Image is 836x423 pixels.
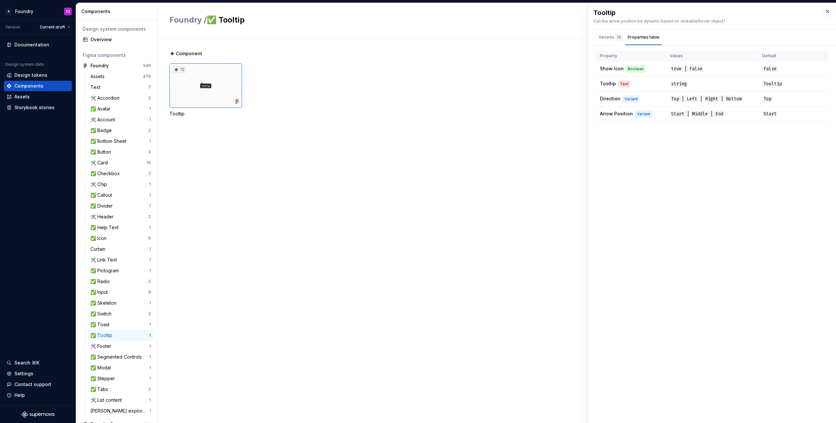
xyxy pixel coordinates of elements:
[596,51,666,61] th: Property
[90,224,121,231] div: ✅ Help Text
[666,51,758,61] th: Values
[88,265,153,276] a: ✅ Pictogram1
[88,71,153,82] a: Assets479
[15,8,33,15] div: Foundry
[90,397,124,403] div: 🛠️ List content
[149,398,151,403] div: 1
[149,268,151,273] div: 1
[147,160,151,165] div: 10
[40,25,65,30] span: Current draft
[14,381,51,388] div: Contact support
[149,365,151,370] div: 1
[600,96,620,101] span: Direction
[670,96,743,102] span: Top | Left | Right | Bottom
[88,287,153,297] a: ✅ Input8
[5,8,12,15] div: A
[4,379,72,390] button: Contact support
[148,387,151,392] div: 2
[670,111,725,117] span: Start | Middle | End
[14,93,30,100] div: Assets
[88,309,153,319] a: ✅ Switch2
[90,213,116,220] div: 🛠️ Header
[149,344,151,349] div: 1
[90,149,114,155] div: ✅ Button
[90,73,107,80] div: Assets
[148,171,151,176] div: 2
[88,276,153,287] a: ✅ Radio2
[149,376,151,381] div: 1
[148,279,151,284] div: 2
[90,364,113,371] div: ✅ Modal
[88,179,153,190] a: 🛠️ Chip1
[88,319,153,330] a: ✅ Toast1
[90,267,121,274] div: ✅ Pictogram
[593,8,816,17] div: Tooltip
[149,182,151,187] div: 1
[90,257,120,263] div: 🛠️ Link Text
[80,34,153,45] a: Overview
[4,368,72,379] a: Settings
[90,36,151,43] div: Overview
[670,66,704,72] span: true | false
[88,190,153,200] a: ✅ Callout1
[762,96,773,102] span: Top
[600,81,616,86] span: Tooltip
[14,104,55,111] div: Storybook stories
[88,395,153,405] a: 🛠️ List content1
[149,203,151,209] div: 1
[88,168,153,179] a: ✅ Checkbox2
[66,9,70,14] div: FZ
[169,15,731,25] h2: ✅ Tooltip
[143,74,151,79] div: 479
[14,83,43,89] div: Components
[90,127,114,134] div: ✅ Badge
[5,62,44,67] div: Design system data
[169,15,207,25] span: Foundry /
[623,96,639,102] div: Variant
[14,360,39,366] div: Search ⌘K
[88,82,153,93] a: Text7
[88,363,153,373] a: ✅ Modal1
[149,139,151,144] div: 1
[758,51,828,61] th: Default
[90,321,112,328] div: ✅ Toast
[143,63,151,68] div: 546
[148,290,151,295] div: 8
[88,384,153,395] a: ✅ Tabs2
[619,81,630,87] div: Text
[149,106,151,111] div: 1
[593,19,816,24] div: Can the arrow position be dynamic based on clickable/hover object?
[88,233,153,244] a: ✅ Icon6
[88,222,153,233] a: ✅ Help Text1
[88,244,153,254] a: Curtain1
[169,110,242,117] div: Tooltip
[14,72,47,78] div: Design tokens
[4,390,72,400] button: Help
[14,370,33,377] div: Settings
[600,66,624,71] span: Show Icon
[14,392,25,398] div: Help
[90,138,129,144] div: ✅ Bottom Sheet
[170,50,202,57] span: ❖ Component
[90,332,115,339] div: ✅ Tooltip
[90,203,115,209] div: ✅ Divider
[628,34,659,41] div: Properties table
[762,81,783,87] span: Tooltip
[149,333,151,338] div: 1
[88,201,153,211] a: ✅ Divider1
[148,85,151,90] div: 7
[635,111,651,117] div: Variant
[90,408,149,414] div: [PERSON_NAME] exploration
[37,23,73,32] button: Current draft
[88,330,153,341] a: ✅ Tooltip1
[149,322,151,327] div: 1
[83,26,151,32] div: Design system components
[90,311,114,317] div: ✅ Switch
[81,8,155,15] div: Components
[88,125,153,136] a: ✅ Badge2
[148,214,151,219] div: 2
[88,147,153,157] a: ✅ Button3
[172,66,186,73] div: 12
[88,136,153,146] a: ✅ Bottom Sheet1
[80,60,153,71] a: Foundry546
